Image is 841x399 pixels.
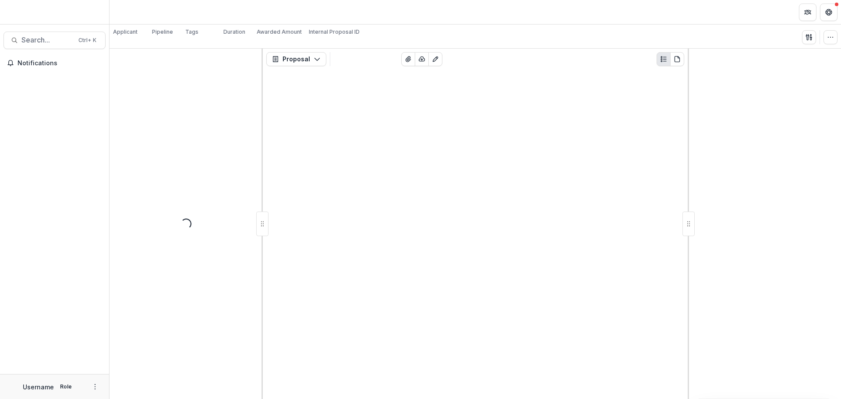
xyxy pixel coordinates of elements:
p: Internal Proposal ID [309,28,360,36]
p: Applicant [113,28,138,36]
button: More [90,381,100,392]
p: Awarded Amount [257,28,302,36]
button: View Attached Files [401,52,415,66]
button: Search... [4,32,106,49]
button: Get Help [820,4,837,21]
p: Pipeline [152,28,173,36]
button: PDF view [670,52,684,66]
button: Proposal [266,52,326,66]
div: Ctrl + K [77,35,98,45]
p: Tags [185,28,198,36]
span: Search... [21,36,73,44]
button: Notifications [4,56,106,70]
p: Username [23,382,54,392]
button: Partners [799,4,816,21]
p: Duration [223,28,245,36]
span: Notifications [18,60,102,67]
button: Plaintext view [657,52,671,66]
p: Role [57,383,74,391]
button: Edit as form [428,52,442,66]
